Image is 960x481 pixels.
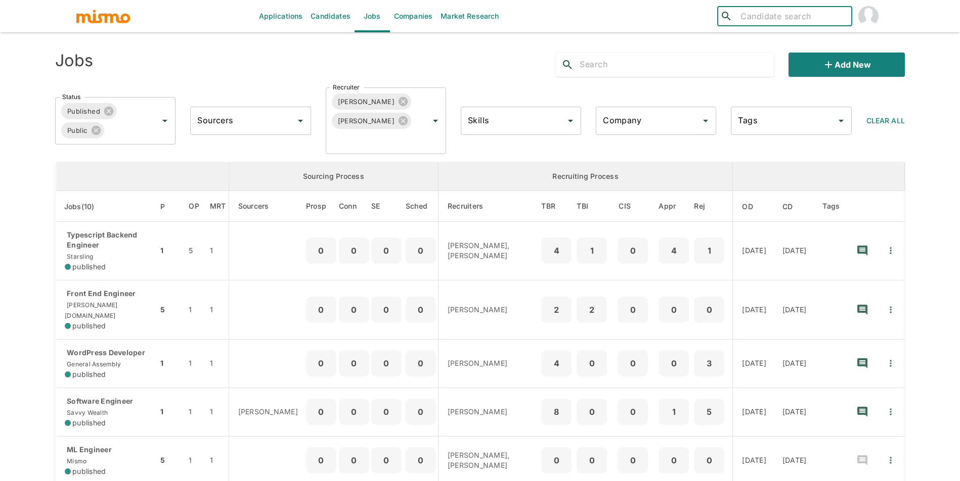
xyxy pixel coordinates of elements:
span: [PERSON_NAME] [332,115,401,127]
span: [PERSON_NAME][DOMAIN_NAME] [65,301,117,319]
p: 0 [310,244,332,258]
td: [DATE] [733,388,774,436]
button: Quick Actions [880,299,902,321]
td: 1 [207,222,229,280]
p: 0 [343,303,365,317]
td: 5 [158,280,181,339]
th: Recruiting Process [438,162,733,191]
p: Software Engineer [65,396,150,406]
p: 0 [375,405,398,419]
p: 4 [663,244,685,258]
p: 1 [581,244,603,258]
p: 0 [581,356,603,370]
button: Open [699,114,713,128]
p: 0 [622,356,644,370]
p: 0 [663,356,685,370]
label: Status [62,92,80,101]
td: 1 [207,388,229,436]
th: Open Positions [181,191,207,222]
p: 0 [310,405,332,419]
button: recent-notes [850,351,875,375]
span: P [160,201,178,213]
p: 5 [698,405,720,419]
p: [PERSON_NAME] [448,305,531,315]
th: Sourcing Process [229,162,438,191]
span: Jobs(10) [64,201,108,213]
p: 0 [375,303,398,317]
button: Quick Actions [880,239,902,262]
span: published [72,321,106,331]
td: 1 [181,280,207,339]
td: [DATE] [733,222,774,280]
p: 0 [375,356,398,370]
td: 1 [181,339,207,388]
div: [PERSON_NAME] [332,113,412,129]
p: [PERSON_NAME], [PERSON_NAME] [448,240,531,261]
p: 0 [410,453,432,467]
p: 4 [545,356,568,370]
button: Open [563,114,578,128]
p: 8 [545,405,568,419]
td: 1 [207,280,229,339]
p: [PERSON_NAME], [PERSON_NAME] [448,450,531,470]
p: Typescript Backend Engineer [65,230,150,250]
p: 0 [410,405,432,419]
div: Published [61,103,117,119]
p: 0 [410,356,432,370]
p: 0 [622,244,644,258]
th: Rejected [691,191,733,222]
span: General Assembly [65,360,121,368]
p: WordPress Developer [65,348,150,358]
button: Open [834,114,848,128]
td: [DATE] [774,280,815,339]
p: 4 [545,244,568,258]
button: recent-notes [850,400,875,424]
button: Open [428,114,443,128]
th: To Be Interviewed [574,191,609,222]
span: Mismo [65,457,86,465]
div: [PERSON_NAME] [332,93,412,110]
p: 2 [581,303,603,317]
button: Quick Actions [880,401,902,423]
p: 0 [581,405,603,419]
img: logo [75,9,131,24]
input: Search [580,57,774,73]
h4: Jobs [55,51,93,71]
button: Open [158,114,172,128]
td: [DATE] [733,339,774,388]
th: Onboarding Date [733,191,774,222]
span: published [72,466,106,476]
span: [PERSON_NAME] [332,96,401,108]
p: 0 [545,453,568,467]
p: 0 [343,453,365,467]
td: 1 [158,339,181,388]
p: 3 [698,356,720,370]
p: 0 [310,453,332,467]
td: 1 [181,388,207,436]
p: 0 [663,453,685,467]
input: Candidate search [736,9,848,23]
span: Published [61,106,106,117]
span: published [72,369,106,379]
span: Public [61,125,94,136]
p: 0 [410,244,432,258]
p: 0 [310,356,332,370]
th: Sourcers [229,191,306,222]
p: 1 [698,244,720,258]
span: Clear All [866,116,905,125]
p: 0 [375,453,398,467]
p: 0 [698,303,720,317]
p: 0 [310,303,332,317]
th: Market Research Total [207,191,229,222]
th: Sent Emails [369,191,404,222]
p: 0 [622,303,644,317]
th: Created At [774,191,815,222]
th: Client Interview Scheduled [609,191,656,222]
p: 0 [375,244,398,258]
td: [DATE] [774,222,815,280]
th: Approved [656,191,691,222]
th: Priority [158,191,181,222]
span: Savvy Wealth [65,409,108,416]
p: 0 [663,303,685,317]
th: Prospects [306,191,339,222]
